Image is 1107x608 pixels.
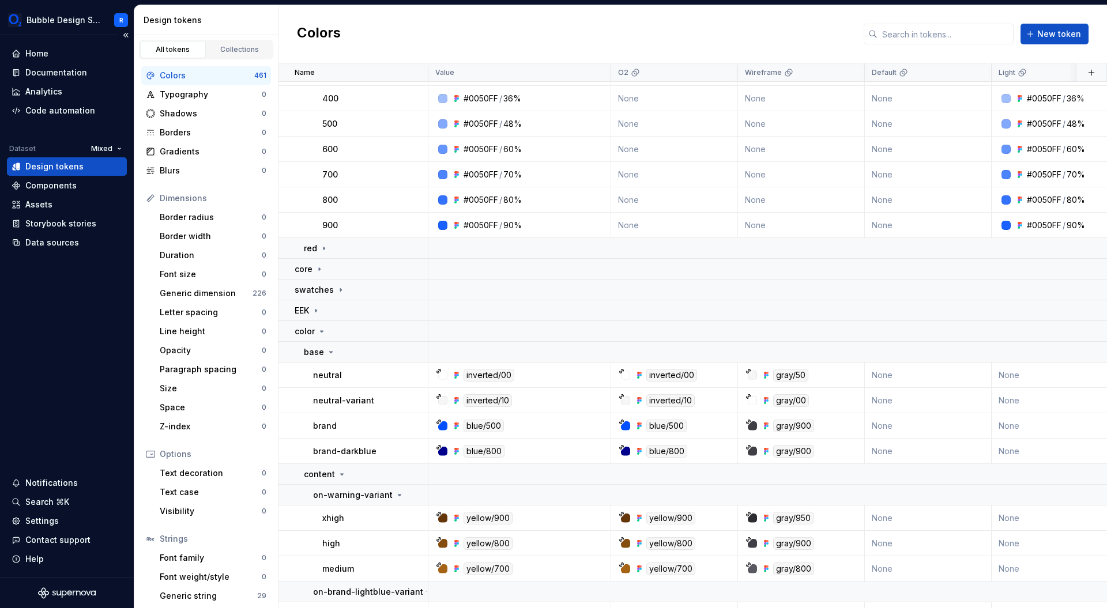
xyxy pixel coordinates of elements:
[1067,220,1085,231] div: 90%
[464,394,512,407] div: inverted/10
[262,90,266,99] div: 0
[304,346,324,358] p: base
[745,68,782,77] p: Wireframe
[160,192,266,204] div: Dimensions
[464,169,498,180] div: #0050FF
[611,187,738,213] td: None
[499,93,502,104] div: /
[25,477,78,489] div: Notifications
[160,364,262,375] div: Paragraph spacing
[262,308,266,317] div: 0
[304,243,317,254] p: red
[646,420,687,432] div: blue/500
[618,68,628,77] p: O2
[7,101,127,120] a: Code automation
[1037,28,1081,40] span: New token
[464,512,513,524] div: yellow/900
[160,326,262,337] div: Line height
[646,537,695,550] div: yellow/800
[646,512,695,524] div: yellow/900
[773,537,814,550] div: gray/900
[160,590,257,602] div: Generic string
[155,587,271,605] a: Generic string29
[160,467,262,479] div: Text decoration
[322,194,338,206] p: 800
[262,128,266,137] div: 0
[464,220,498,231] div: #0050FF
[872,68,897,77] p: Default
[865,531,992,556] td: None
[155,379,271,398] a: Size0
[865,556,992,581] td: None
[262,403,266,412] div: 0
[464,93,498,104] div: #0050FF
[155,246,271,265] a: Duration0
[295,68,315,77] p: Name
[141,123,271,142] a: Borders0
[25,199,52,210] div: Assets
[160,70,254,81] div: Colors
[295,305,309,316] p: EEK
[464,445,504,458] div: blue/800
[313,395,374,406] p: neutral-variant
[160,165,262,176] div: Blurs
[7,512,127,530] a: Settings
[1067,118,1085,130] div: 48%
[503,169,522,180] div: 70%
[262,488,266,497] div: 0
[611,86,738,111] td: None
[646,445,687,458] div: blue/800
[262,553,266,562] div: 0
[144,14,273,26] div: Design tokens
[322,512,344,524] p: xhigh
[119,16,123,25] div: R
[25,515,59,527] div: Settings
[7,550,127,568] button: Help
[155,303,271,322] a: Letter spacing0
[1063,220,1065,231] div: /
[262,507,266,516] div: 0
[1027,143,1061,155] div: #0050FF
[865,187,992,213] td: None
[160,421,262,432] div: Z-index
[646,369,697,382] div: inverted/00
[25,86,62,97] div: Analytics
[503,143,522,155] div: 60%
[773,420,814,432] div: gray/900
[160,250,262,261] div: Duration
[155,208,271,226] a: Border radius0
[7,474,127,492] button: Notifications
[160,127,262,138] div: Borders
[7,531,127,549] button: Contact support
[155,417,271,436] a: Z-index0
[313,489,393,501] p: on-warning-variant
[262,346,266,355] div: 0
[7,63,127,82] a: Documentation
[7,493,127,511] button: Search ⌘K
[865,86,992,111] td: None
[464,420,504,432] div: blue/500
[160,402,262,413] div: Space
[464,369,514,382] div: inverted/00
[865,111,992,137] td: None
[25,161,84,172] div: Design tokens
[7,157,127,176] a: Design tokens
[503,93,521,104] div: 36%
[313,420,337,432] p: brand
[155,284,271,303] a: Generic dimension226
[160,345,262,356] div: Opacity
[262,572,266,581] div: 0
[155,360,271,379] a: Paragraph spacing0
[611,162,738,187] td: None
[160,231,262,242] div: Border width
[25,553,44,565] div: Help
[262,270,266,279] div: 0
[1027,118,1061,130] div: #0050FF
[262,422,266,431] div: 0
[464,537,513,550] div: yellow/800
[322,169,338,180] p: 700
[262,251,266,260] div: 0
[25,496,69,508] div: Search ⌘K
[1063,118,1065,130] div: /
[503,118,522,130] div: 48%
